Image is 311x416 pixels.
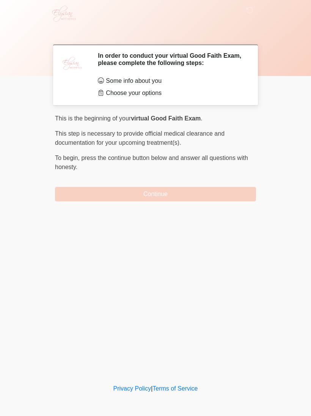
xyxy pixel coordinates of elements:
h2: In order to conduct your virtual Good Faith Exam, please complete the following steps: [98,52,245,66]
span: This step is necessary to provide official medical clearance and documentation for your upcoming ... [55,130,225,146]
a: Terms of Service [152,385,198,392]
li: Choose your options [98,89,245,98]
span: This is the beginning of your [55,115,131,122]
a: | [151,385,152,392]
img: Elysian Aesthetics Logo [47,6,79,22]
img: Agent Avatar [61,52,83,75]
h1: ‎ ‎ ‎ ‎ [49,27,262,41]
strong: virtual Good Faith Exam [131,115,201,122]
span: . [201,115,202,122]
a: Privacy Policy [113,385,151,392]
button: Continue [55,187,256,201]
span: To begin, [55,155,81,161]
span: press the continue button below and answer all questions with honesty. [55,155,248,170]
li: Some info about you [98,76,245,85]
